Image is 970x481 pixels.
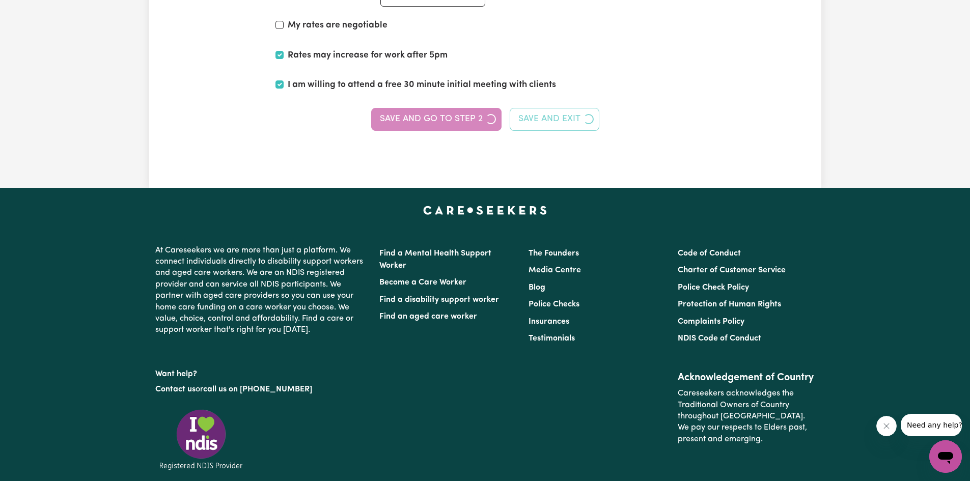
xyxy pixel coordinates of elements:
a: call us on [PHONE_NUMBER] [203,385,312,393]
a: Police Check Policy [678,284,749,292]
img: Registered NDIS provider [155,408,247,471]
a: Blog [529,284,545,292]
p: At Careseekers we are more than just a platform. We connect individuals directly to disability su... [155,241,367,340]
iframe: Button to launch messaging window [929,440,962,473]
h2: Acknowledgement of Country [678,372,815,384]
a: Charter of Customer Service [678,266,786,274]
a: Complaints Policy [678,318,744,326]
a: NDIS Code of Conduct [678,334,761,343]
label: Rates may increase for work after 5pm [288,49,448,62]
a: Insurances [529,318,569,326]
iframe: Close message [876,416,897,436]
a: Contact us [155,385,196,393]
label: I am willing to attend a free 30 minute initial meeting with clients [288,78,556,92]
p: or [155,380,367,399]
a: Careseekers home page [423,206,547,214]
span: Need any help? [6,7,62,15]
a: Police Checks [529,300,579,308]
a: Protection of Human Rights [678,300,781,308]
p: Careseekers acknowledges the Traditional Owners of Country throughout [GEOGRAPHIC_DATA]. We pay o... [678,384,815,449]
a: Testimonials [529,334,575,343]
a: Find a Mental Health Support Worker [379,249,491,270]
a: Media Centre [529,266,581,274]
label: My rates are negotiable [288,19,387,32]
a: Code of Conduct [678,249,741,258]
a: Find an aged care worker [379,313,477,321]
p: Want help? [155,364,367,380]
a: Find a disability support worker [379,296,499,304]
iframe: Message from company [901,414,962,436]
a: Become a Care Worker [379,278,466,287]
a: The Founders [529,249,579,258]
